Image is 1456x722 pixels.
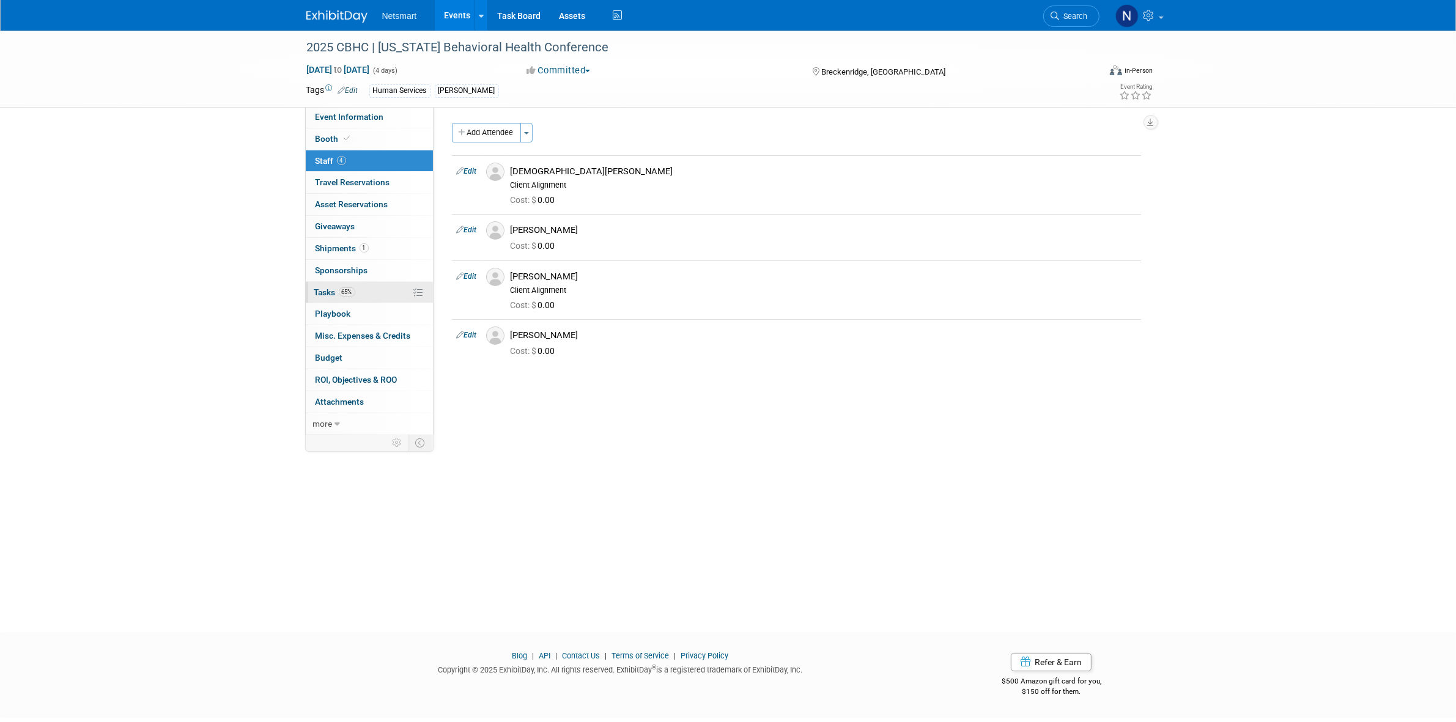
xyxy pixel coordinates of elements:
[314,287,355,297] span: Tasks
[821,67,945,76] span: Breckenridge, [GEOGRAPHIC_DATA]
[316,265,368,275] span: Sponsorships
[562,651,600,660] a: Contact Us
[306,347,433,369] a: Budget
[306,64,371,75] span: [DATE] [DATE]
[316,309,351,319] span: Playbook
[303,37,1081,59] div: 2025 CBHC | [US_STATE] Behavioral Health Conference
[306,413,433,435] a: more
[306,84,358,98] td: Tags
[511,346,560,356] span: 0.00
[486,326,504,345] img: Associate-Profile-5.png
[457,331,477,339] a: Edit
[511,166,1136,177] div: [DEMOGRAPHIC_DATA][PERSON_NAME]
[452,123,521,142] button: Add Attendee
[306,282,433,303] a: Tasks65%
[339,287,355,297] span: 65%
[953,687,1150,697] div: $150 off for them.
[511,241,538,251] span: Cost: $
[457,167,477,175] a: Edit
[511,300,538,310] span: Cost: $
[511,346,538,356] span: Cost: $
[306,128,433,150] a: Booth
[486,268,504,286] img: Associate-Profile-5.png
[360,243,369,252] span: 1
[1110,65,1122,75] img: Format-Inperson.png
[306,391,433,413] a: Attachments
[369,84,431,97] div: Human Services
[316,199,388,209] span: Asset Reservations
[953,668,1150,696] div: $500 Amazon gift card for you,
[539,651,550,660] a: API
[486,221,504,240] img: Associate-Profile-5.png
[1119,84,1152,90] div: Event Rating
[316,177,390,187] span: Travel Reservations
[316,221,355,231] span: Giveaways
[338,86,358,95] a: Edit
[511,195,538,205] span: Cost: $
[1124,66,1153,75] div: In-Person
[529,651,537,660] span: |
[306,172,433,193] a: Travel Reservations
[1060,12,1088,21] span: Search
[316,375,397,385] span: ROI, Objectives & ROO
[306,150,433,172] a: Staff4
[1043,6,1099,27] a: Search
[522,64,595,77] button: Committed
[511,195,560,205] span: 0.00
[681,651,728,660] a: Privacy Policy
[602,651,610,660] span: |
[316,112,384,122] span: Event Information
[671,651,679,660] span: |
[1011,653,1092,671] a: Refer & Earn
[306,194,433,215] a: Asset Reservations
[306,661,935,676] div: Copyright © 2025 ExhibitDay, Inc. All rights reserved. ExhibitDay is a registered trademark of Ex...
[372,67,398,75] span: (4 days)
[435,84,499,97] div: [PERSON_NAME]
[316,156,346,166] span: Staff
[457,226,477,234] a: Edit
[511,224,1136,236] div: [PERSON_NAME]
[344,135,350,142] i: Booth reservation complete
[306,10,368,23] img: ExhibitDay
[511,271,1136,282] div: [PERSON_NAME]
[316,397,364,407] span: Attachments
[306,238,433,259] a: Shipments1
[1115,4,1139,28] img: Nina Finn
[316,331,411,341] span: Misc. Expenses & Credits
[652,664,656,671] sup: ®
[306,369,433,391] a: ROI, Objectives & ROO
[612,651,669,660] a: Terms of Service
[306,303,433,325] a: Playbook
[337,156,346,165] span: 4
[486,163,504,181] img: Associate-Profile-5.png
[1027,64,1153,82] div: Event Format
[511,180,1136,190] div: Client Alignment
[316,243,369,253] span: Shipments
[457,272,477,281] a: Edit
[511,285,1136,295] div: Client Alignment
[408,435,433,451] td: Toggle Event Tabs
[306,106,433,128] a: Event Information
[316,353,343,363] span: Budget
[512,651,527,660] a: Blog
[306,325,433,347] a: Misc. Expenses & Credits
[306,216,433,237] a: Giveaways
[382,11,417,21] span: Netsmart
[511,300,560,310] span: 0.00
[511,330,1136,341] div: [PERSON_NAME]
[333,65,344,75] span: to
[387,435,408,451] td: Personalize Event Tab Strip
[511,241,560,251] span: 0.00
[552,651,560,660] span: |
[313,419,333,429] span: more
[306,260,433,281] a: Sponsorships
[316,134,353,144] span: Booth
